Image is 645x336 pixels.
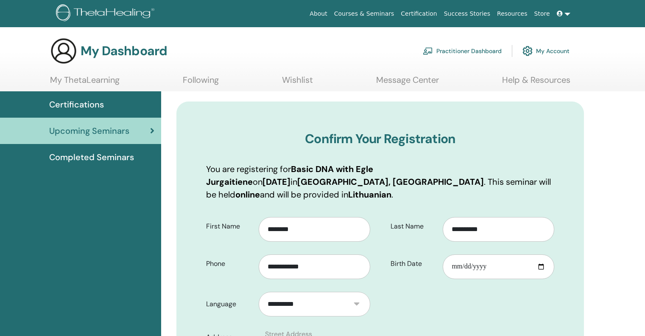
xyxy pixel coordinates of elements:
b: online [235,189,260,200]
span: Completed Seminars [49,151,134,164]
a: Help & Resources [502,75,570,91]
a: Certification [397,6,440,22]
h3: My Dashboard [81,43,167,59]
a: Success Stories [441,6,494,22]
a: Courses & Seminars [331,6,398,22]
b: [DATE] [262,176,290,187]
b: [GEOGRAPHIC_DATA], [GEOGRAPHIC_DATA] [297,176,484,187]
label: Birth Date [384,256,443,272]
img: cog.svg [522,44,533,58]
h3: Confirm Your Registration [206,131,554,147]
img: logo.png [56,4,157,23]
a: Resources [494,6,531,22]
span: Upcoming Seminars [49,124,129,137]
label: Last Name [384,218,443,234]
p: You are registering for on in . This seminar will be held and will be provided in . [206,163,554,201]
label: First Name [200,218,259,234]
label: Phone [200,256,259,272]
b: Lithuanian [348,189,391,200]
a: Wishlist [282,75,313,91]
span: Certifications [49,98,104,111]
a: Store [531,6,553,22]
a: Following [183,75,219,91]
a: About [306,6,330,22]
a: Practitioner Dashboard [423,42,502,60]
img: generic-user-icon.jpg [50,37,77,65]
a: My Account [522,42,570,60]
img: chalkboard-teacher.svg [423,47,433,55]
a: My ThetaLearning [50,75,120,91]
a: Message Center [376,75,439,91]
label: Language [200,296,259,312]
